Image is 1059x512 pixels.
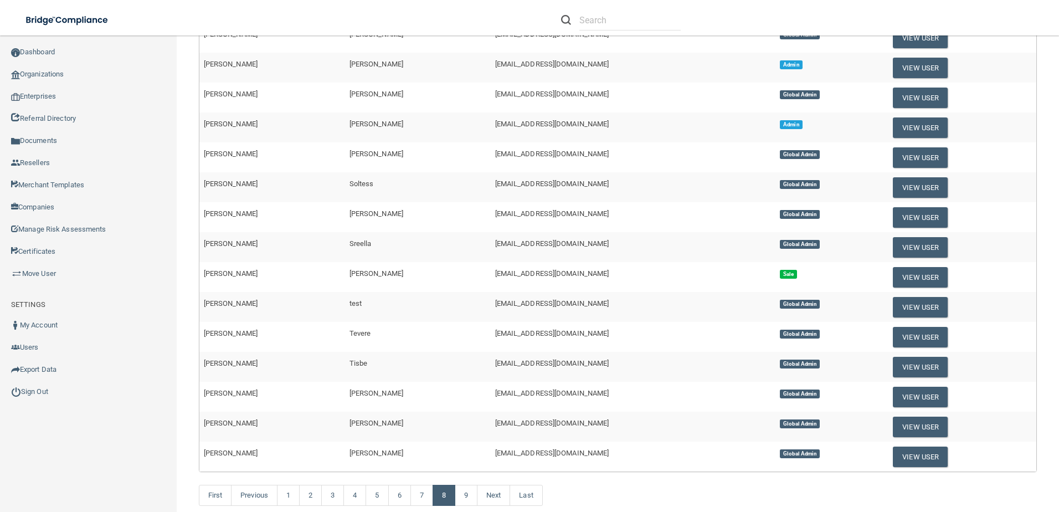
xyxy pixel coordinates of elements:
span: Soltess [349,180,374,188]
a: Previous [231,485,277,506]
a: Next [477,485,510,506]
button: View User [893,357,948,377]
span: [EMAIL_ADDRESS][DOMAIN_NAME] [495,359,609,367]
span: [PERSON_NAME] [204,359,258,367]
span: [PERSON_NAME] [204,90,258,98]
a: 1 [277,485,300,506]
a: 5 [366,485,388,506]
img: enterprise.0d942306.png [11,93,20,101]
button: View User [893,297,948,318]
span: [EMAIL_ADDRESS][DOMAIN_NAME] [495,419,609,427]
img: icon-users.e205127d.png [11,343,20,352]
a: 7 [410,485,433,506]
span: [EMAIL_ADDRESS][DOMAIN_NAME] [495,239,609,248]
span: Global Admin [780,330,820,339]
button: View User [893,207,948,228]
span: Global Admin [780,300,820,309]
span: Global Admin [780,150,820,159]
span: [PERSON_NAME] [204,449,258,457]
span: [EMAIL_ADDRESS][DOMAIN_NAME] [495,180,609,188]
span: [PERSON_NAME] [204,239,258,248]
span: test [349,299,362,308]
span: [PERSON_NAME] [349,209,403,218]
span: [PERSON_NAME] [204,60,258,68]
span: Sale [780,270,797,279]
span: [EMAIL_ADDRESS][DOMAIN_NAME] [495,329,609,337]
span: [EMAIL_ADDRESS][DOMAIN_NAME] [495,120,609,128]
span: [EMAIL_ADDRESS][DOMAIN_NAME] [495,209,609,218]
a: 9 [455,485,477,506]
span: [EMAIL_ADDRESS][DOMAIN_NAME] [495,449,609,457]
span: [EMAIL_ADDRESS][DOMAIN_NAME] [495,150,609,158]
span: [PERSON_NAME] [204,299,258,308]
button: View User [893,177,948,198]
span: [PERSON_NAME] [349,419,403,427]
a: 4 [343,485,366,506]
span: Global Admin [780,360,820,368]
span: [PERSON_NAME] [204,419,258,427]
span: Global Admin [780,390,820,398]
span: [PERSON_NAME] [204,150,258,158]
a: Last [510,485,542,506]
button: View User [893,387,948,407]
span: [PERSON_NAME] [204,329,258,337]
img: briefcase.64adab9b.png [11,268,22,279]
span: Global Admin [780,240,820,249]
span: [PERSON_NAME] [349,269,403,278]
span: Sreella [349,239,372,248]
button: View User [893,117,948,138]
a: 2 [299,485,322,506]
span: [PERSON_NAME] [204,180,258,188]
span: [PERSON_NAME] [349,150,403,158]
img: icon-documents.8dae5593.png [11,137,20,146]
span: [PERSON_NAME] [349,120,403,128]
button: View User [893,327,948,347]
span: [EMAIL_ADDRESS][DOMAIN_NAME] [495,60,609,68]
span: [PERSON_NAME] [349,60,403,68]
span: [EMAIL_ADDRESS][DOMAIN_NAME] [495,269,609,278]
input: Search [579,10,681,30]
a: First [199,485,232,506]
button: View User [893,447,948,467]
button: View User [893,267,948,288]
img: organization-icon.f8decf85.png [11,70,20,79]
span: [EMAIL_ADDRESS][DOMAIN_NAME] [495,389,609,397]
span: [EMAIL_ADDRESS][DOMAIN_NAME] [495,299,609,308]
label: SETTINGS [11,298,45,311]
a: 3 [321,485,344,506]
span: [PERSON_NAME] [204,120,258,128]
button: View User [893,58,948,78]
span: [PERSON_NAME] [204,389,258,397]
span: [EMAIL_ADDRESS][DOMAIN_NAME] [495,90,609,98]
span: [PERSON_NAME] [349,389,403,397]
button: View User [893,147,948,168]
span: Global Admin [780,449,820,458]
img: icon-export.b9366987.png [11,365,20,374]
button: View User [893,88,948,108]
span: Admin [780,120,802,129]
img: ic_user_dark.df1a06c3.png [11,321,20,330]
span: Global Admin [780,90,820,99]
img: bridge_compliance_login_screen.278c3ca4.svg [17,9,119,32]
span: [PERSON_NAME] [204,209,258,218]
a: 6 [388,485,411,506]
button: View User [893,237,948,258]
button: View User [893,417,948,437]
span: Global Admin [780,210,820,219]
img: ic_power_dark.7ecde6b1.png [11,387,21,397]
span: Tisbe [349,359,368,367]
span: Global Admin [780,180,820,189]
img: ic-search.3b580494.png [561,15,571,25]
img: ic_reseller.de258add.png [11,158,20,167]
span: [PERSON_NAME] [349,449,403,457]
a: 8 [433,485,455,506]
img: ic_dashboard_dark.d01f4a41.png [11,48,20,57]
span: Global Admin [780,419,820,428]
span: [PERSON_NAME] [204,269,258,278]
span: Tevere [349,329,371,337]
span: Admin [780,60,802,69]
span: [PERSON_NAME] [349,90,403,98]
